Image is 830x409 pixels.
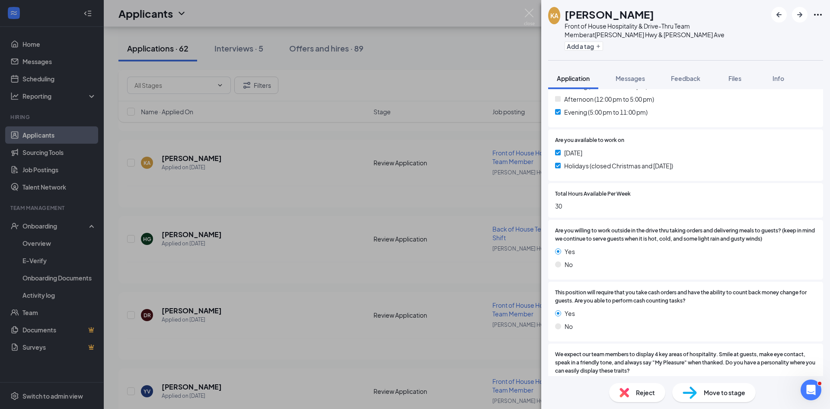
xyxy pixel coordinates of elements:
span: [DATE] [564,148,582,158]
span: Yes [565,309,575,318]
span: Files [728,74,741,82]
svg: ArrowLeftNew [774,10,784,20]
span: Are you willing to work outside in the drive thru taking orders and delivering meals to guests? (... [555,227,816,243]
span: Feedback [671,74,700,82]
span: We expect our team members to display 4 key areas of hospitality. Smile at guests, make eye conta... [555,351,816,375]
span: Application [557,74,590,82]
span: 30 [555,201,816,211]
div: KA [550,11,559,20]
button: PlusAdd a tag [565,42,603,51]
span: Total Hours Available Per Week [555,190,631,198]
span: Evening (5:00 pm to 11:00 pm) [564,107,648,117]
svg: Ellipses [813,10,823,20]
svg: ArrowRight [795,10,805,20]
span: No [565,322,573,331]
span: Reject [636,388,655,397]
span: Messages [616,74,645,82]
span: Holidays (closed Christmas and [DATE]) [564,161,673,171]
span: Afternoon (12:00 pm to 5:00 pm) [564,94,654,104]
span: Info [773,74,784,82]
h1: [PERSON_NAME] [565,7,654,22]
iframe: Intercom live chat [801,380,821,400]
span: Move to stage [704,388,745,397]
svg: Plus [596,44,601,49]
span: No [565,260,573,269]
button: ArrowRight [792,7,808,23]
span: Yes [565,247,575,256]
span: Are you available to work on [555,136,624,145]
div: Front of House Hospitality & Drive-Thru Team Member at [PERSON_NAME] Hwy & [PERSON_NAME] Ave [565,22,767,39]
span: This position will require that you take cash orders and have the ability to count back money cha... [555,289,816,305]
button: ArrowLeftNew [771,7,787,23]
